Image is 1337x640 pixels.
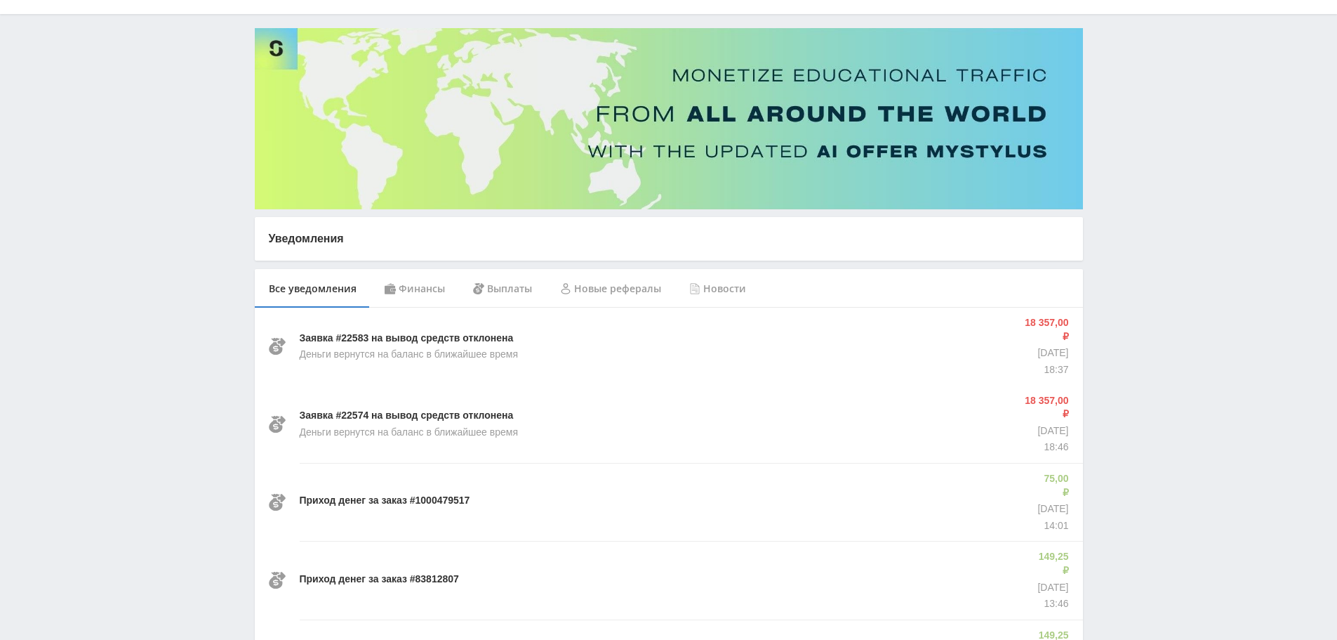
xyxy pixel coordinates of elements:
p: [DATE] [1023,346,1068,360]
p: Уведомления [269,231,1069,247]
div: Выплаты [459,269,546,308]
div: Новости [675,269,760,308]
p: 75,00 ₽ [1037,472,1068,499]
p: [DATE] [1037,502,1068,516]
img: Banner [255,28,1083,209]
p: [DATE] [1035,581,1069,595]
div: Все уведомления [255,269,371,308]
div: Новые рефералы [546,269,675,308]
p: Деньги вернутся на баланс в ближайшее время [300,426,518,440]
p: Приход денег за заказ #83812807 [300,573,459,587]
p: Заявка #22583 на вывод средств отклонена [300,332,514,346]
p: [DATE] [1023,424,1068,438]
p: 14:01 [1037,519,1068,533]
p: Приход денег за заказ #1000479517 [300,494,470,508]
p: Заявка #22574 на вывод средств отклонена [300,409,514,423]
p: 149,25 ₽ [1035,550,1069,577]
p: Деньги вернутся на баланс в ближайшее время [300,348,518,362]
p: 18 357,00 ₽ [1023,316,1068,344]
p: 18:37 [1023,363,1068,377]
div: Финансы [371,269,459,308]
p: 18:46 [1023,440,1068,455]
p: 18 357,00 ₽ [1023,394,1068,422]
p: 13:46 [1035,597,1069,611]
